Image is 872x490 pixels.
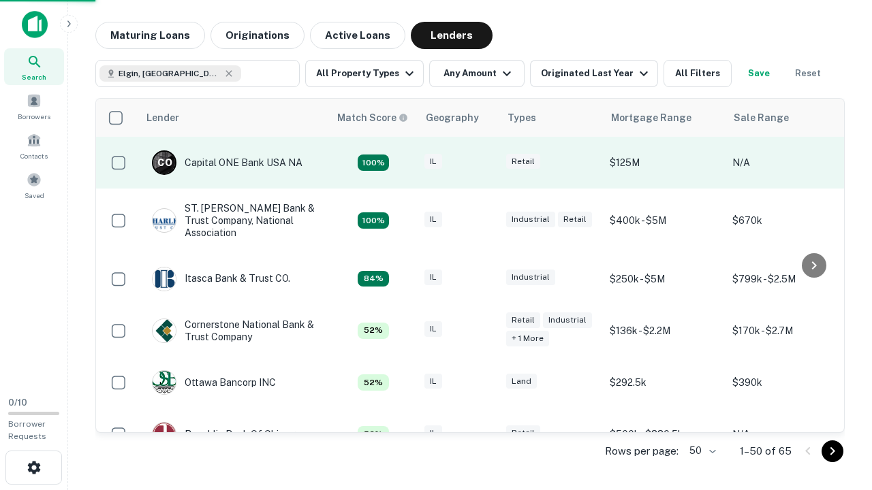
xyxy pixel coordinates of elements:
a: Borrowers [4,88,64,125]
img: picture [153,371,176,394]
div: Retail [558,212,592,227]
div: Industrial [506,212,555,227]
div: Retail [506,154,540,169]
img: picture [153,209,176,232]
div: Capitalize uses an advanced AI algorithm to match your search with the best lender. The match sco... [358,212,389,229]
td: $136k - $2.2M [603,305,726,357]
div: IL [424,154,442,169]
th: Sale Range [726,99,848,137]
p: C O [157,156,172,170]
div: Lender [146,110,179,126]
th: Geography [418,99,499,137]
button: Go to next page [822,440,843,462]
span: 0 / 10 [8,397,27,408]
span: Search [22,71,46,82]
img: picture [153,319,176,342]
span: Contacts [20,150,48,161]
div: Types [508,110,536,126]
div: Capitalize uses an advanced AI algorithm to match your search with the best lender. The match sco... [358,271,389,287]
td: $670k [726,189,848,253]
img: picture [153,423,176,446]
button: Lenders [411,22,493,49]
button: Maturing Loans [95,22,205,49]
img: picture [153,267,176,291]
div: Retail [506,312,540,328]
td: $500k - $880.5k [603,408,726,460]
p: Rows per page: [605,443,679,459]
div: Originated Last Year [541,65,652,82]
div: Capitalize uses an advanced AI algorithm to match your search with the best lender. The match sco... [337,110,408,125]
td: N/A [726,137,848,189]
div: Capitalize uses an advanced AI algorithm to match your search with the best lender. The match sco... [358,323,389,339]
td: $292.5k [603,357,726,408]
span: Borrower Requests [8,419,46,441]
div: IL [424,269,442,285]
div: Land [506,374,537,389]
div: Capitalize uses an advanced AI algorithm to match your search with the best lender. The match sco... [358,426,389,442]
td: $390k [726,357,848,408]
div: Capitalize uses an advanced AI algorithm to match your search with the best lender. The match sco... [358,374,389,391]
button: Any Amount [429,60,525,87]
img: capitalize-icon.png [22,11,48,38]
div: IL [424,212,442,227]
button: Reset [786,60,830,87]
div: + 1 more [506,331,549,346]
td: $250k - $5M [603,253,726,305]
td: N/A [726,408,848,460]
div: 50 [684,441,718,461]
h6: Match Score [337,110,405,125]
div: Capital ONE Bank USA NA [152,150,302,175]
span: Borrowers [18,111,50,122]
span: Elgin, [GEOGRAPHIC_DATA], [GEOGRAPHIC_DATA] [119,67,221,80]
div: Capitalize uses an advanced AI algorithm to match your search with the best lender. The match sco... [358,154,389,171]
div: Geography [426,110,479,126]
th: Types [499,99,603,137]
div: Cornerstone National Bank & Trust Company [152,318,315,343]
td: $400k - $5M [603,189,726,253]
div: IL [424,374,442,389]
div: Mortgage Range [611,110,691,126]
div: IL [424,321,442,337]
div: Republic Bank Of Chicago [152,422,301,446]
a: Saved [4,167,64,203]
span: Saved [25,190,44,201]
button: Originations [211,22,305,49]
a: Contacts [4,127,64,164]
th: Mortgage Range [603,99,726,137]
div: Retail [506,425,540,441]
td: $799k - $2.5M [726,253,848,305]
td: $170k - $2.7M [726,305,848,357]
button: Active Loans [310,22,405,49]
div: Industrial [506,269,555,285]
a: Search [4,48,64,85]
div: Sale Range [734,110,789,126]
div: IL [424,425,442,441]
p: 1–50 of 65 [740,443,792,459]
div: Industrial [543,312,592,328]
th: Capitalize uses an advanced AI algorithm to match your search with the best lender. The match sco... [329,99,418,137]
div: Itasca Bank & Trust CO. [152,267,290,291]
th: Lender [138,99,329,137]
div: Ottawa Bancorp INC [152,370,276,395]
td: $125M [603,137,726,189]
button: All Filters [664,60,732,87]
button: Save your search to get updates of matches that match your search criteria. [737,60,781,87]
button: Originated Last Year [530,60,658,87]
div: ST. [PERSON_NAME] Bank & Trust Company, National Association [152,202,315,240]
iframe: Chat Widget [804,381,872,446]
button: All Property Types [305,60,424,87]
